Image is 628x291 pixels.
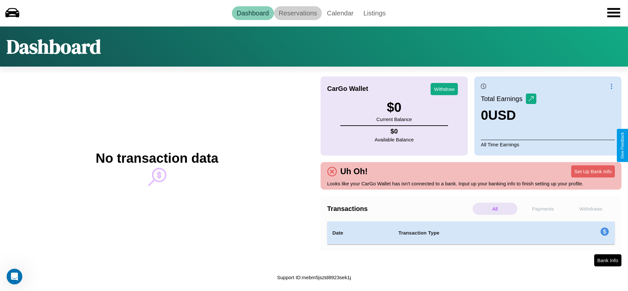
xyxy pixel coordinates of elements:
p: Current Balance [376,115,412,124]
h1: Dashboard [7,33,101,60]
h4: Transactions [327,205,471,213]
h4: $ 0 [375,128,414,135]
table: simple table [327,221,615,244]
h3: 0 USD [481,108,536,123]
p: All [473,203,517,215]
h4: Transaction Type [398,229,547,237]
button: Set Up Bank Info [571,165,615,177]
h2: No transaction data [96,151,218,166]
p: Looks like your CarGo Wallet has isn't connected to a bank. Input up your banking info to finish ... [327,179,615,188]
a: Reservations [274,6,322,20]
h4: Date [332,229,388,237]
h4: CarGo Wallet [327,85,368,93]
p: Support ID: mebm5jsztd8923sek1j [277,273,351,282]
h3: $ 0 [376,100,412,115]
p: All Time Earnings [481,140,615,149]
p: Total Earnings [481,93,526,105]
div: Give Feedback [620,132,625,159]
button: Bank Info [594,254,621,266]
iframe: Intercom live chat [7,269,22,284]
a: Dashboard [232,6,274,20]
p: Available Balance [375,135,414,144]
a: Calendar [322,6,358,20]
p: Payments [521,203,565,215]
a: Listings [358,6,391,20]
p: Withdraws [569,203,613,215]
button: Withdraw [431,83,458,95]
h4: Uh Oh! [337,167,371,176]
